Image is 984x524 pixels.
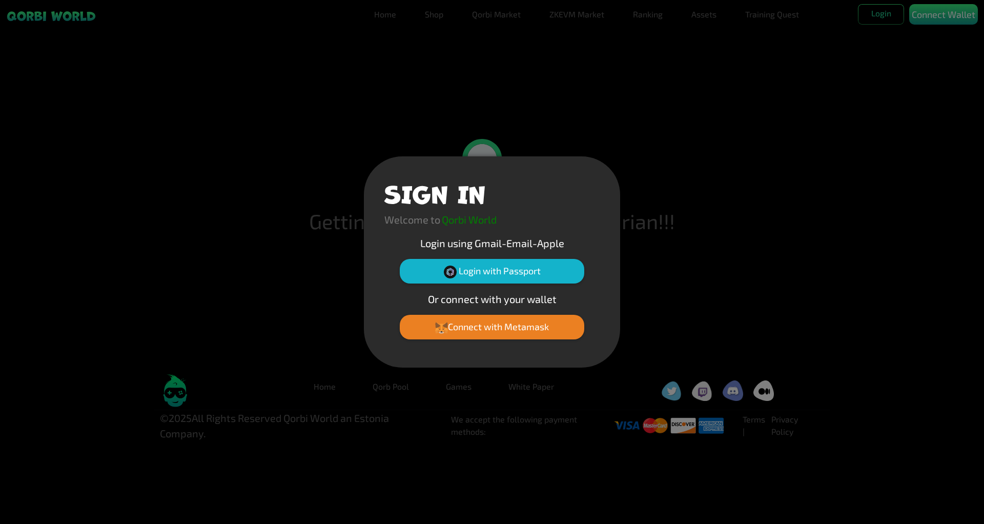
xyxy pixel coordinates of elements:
p: Qorbi World [442,212,497,227]
p: Or connect with your wallet [384,291,600,307]
img: Passport Logo [444,266,457,278]
h1: SIGN IN [384,177,485,208]
p: Login using Gmail-Email-Apple [384,235,600,251]
button: Connect with Metamask [400,315,584,339]
p: Welcome to [384,212,440,227]
button: Login with Passport [400,259,584,284]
